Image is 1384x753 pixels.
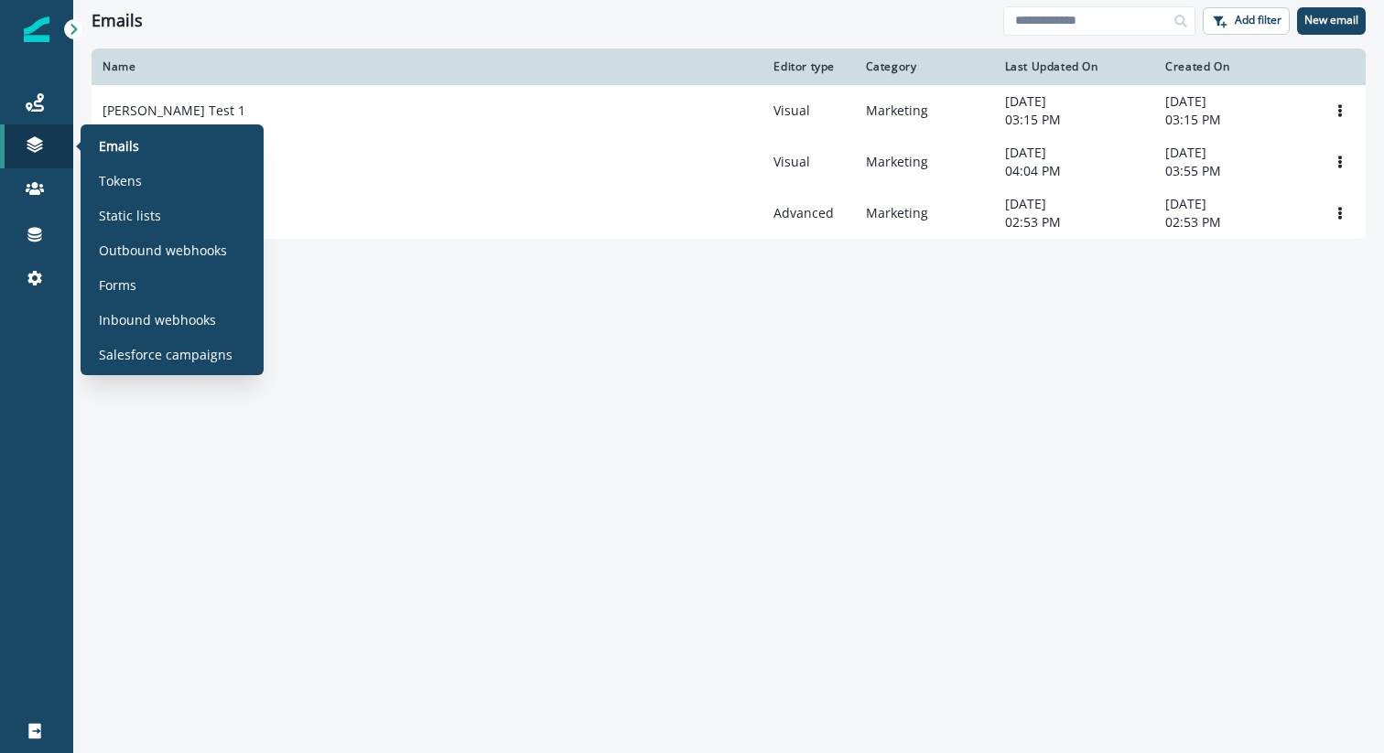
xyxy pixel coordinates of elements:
a: Tokens [88,167,256,194]
a: Vic Test 1AdvancedMarketing[DATE]02:53 PM[DATE]02:53 PMOptions [92,188,1366,239]
button: Options [1325,199,1355,227]
p: Outbound webhooks [99,241,227,260]
p: [DATE] [1005,144,1143,162]
button: Options [1325,148,1355,176]
p: [DATE] [1165,92,1303,111]
p: Tokens [99,171,142,190]
div: Category [866,59,983,74]
p: 04:04 PM [1005,162,1143,180]
p: 03:55 PM [1165,162,1303,180]
a: Vic Test 2VisualMarketing[DATE]04:04 PM[DATE]03:55 PMOptions [92,136,1366,188]
p: 03:15 PM [1005,111,1143,129]
td: Marketing [855,136,994,188]
a: [PERSON_NAME] Test 1VisualMarketing[DATE]03:15 PM[DATE]03:15 PMOptions [92,85,1366,136]
p: [DATE] [1005,92,1143,111]
td: Visual [762,85,854,136]
button: Add filter [1203,7,1290,35]
td: Advanced [762,188,854,239]
p: Salesforce campaigns [99,345,232,364]
a: Forms [88,271,256,298]
button: New email [1297,7,1366,35]
p: Static lists [99,206,161,225]
h1: Emails [92,11,143,31]
a: Inbound webhooks [88,306,256,333]
p: New email [1304,14,1358,27]
a: Outbound webhooks [88,236,256,264]
p: [DATE] [1165,144,1303,162]
button: Options [1325,97,1355,124]
a: Salesforce campaigns [88,340,256,368]
td: Marketing [855,188,994,239]
p: Inbound webhooks [99,310,216,329]
a: Static lists [88,201,256,229]
div: Editor type [773,59,843,74]
p: [DATE] [1005,195,1143,213]
p: 02:53 PM [1165,213,1303,231]
p: [PERSON_NAME] Test 1 [103,102,245,120]
td: Marketing [855,85,994,136]
img: Inflection [24,16,49,42]
p: [DATE] [1165,195,1303,213]
td: Visual [762,136,854,188]
div: Last Updated On [1005,59,1143,74]
p: 03:15 PM [1165,111,1303,129]
a: Emails [88,132,256,159]
p: 02:53 PM [1005,213,1143,231]
div: Created On [1165,59,1303,74]
p: Add filter [1235,14,1281,27]
div: Name [103,59,751,74]
p: Emails [99,136,139,156]
p: Forms [99,275,136,295]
